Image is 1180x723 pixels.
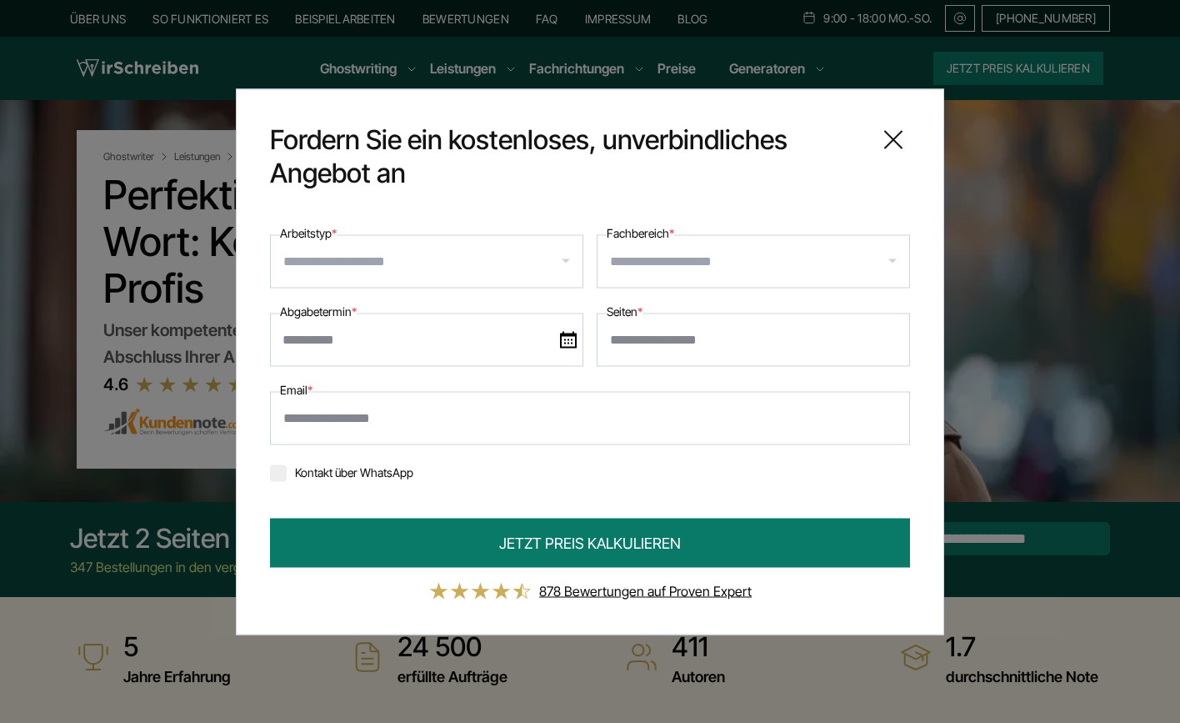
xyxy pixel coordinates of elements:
a: 878 Bewertungen auf Proven Expert [539,582,752,599]
label: Fachbereich [607,223,674,243]
label: Email [280,379,312,399]
label: Arbeitstyp [280,223,337,243]
img: date [560,331,577,348]
span: Fordern Sie ein kostenloses, unverbindliches Angebot an [270,123,863,189]
input: date [270,313,583,366]
label: Kontakt über WhatsApp [270,464,413,479]
label: Abgabetermin [280,301,357,321]
button: JETZT PREIS KALKULIEREN [270,518,910,567]
label: Seiten [607,301,642,321]
span: JETZT PREIS KALKULIEREN [499,531,681,554]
